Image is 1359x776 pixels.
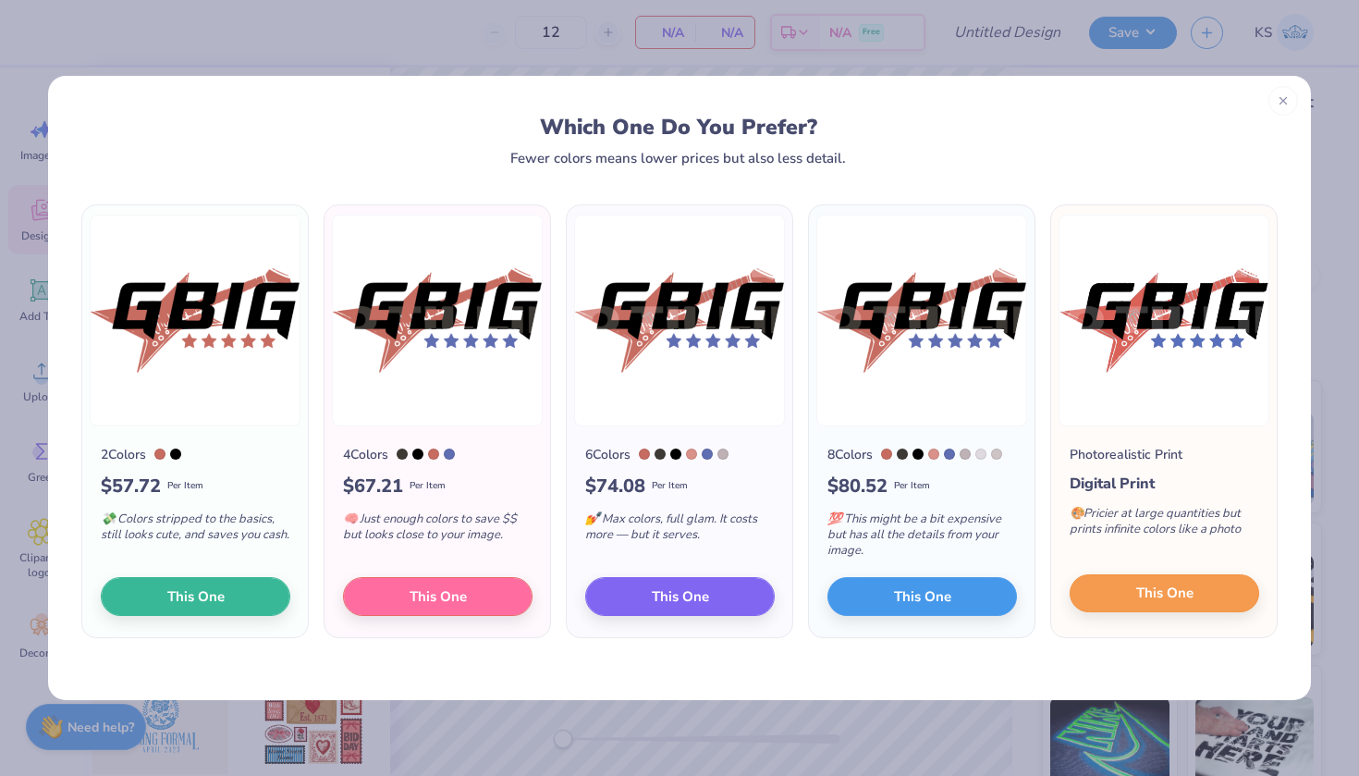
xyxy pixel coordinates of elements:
[585,500,775,561] div: Max colors, full glam. It costs more — but it serves.
[1070,495,1259,556] div: Pricier at large quantities but prints infinite colors like a photo
[397,449,408,460] div: Black 7 C
[1070,445,1182,464] div: Photorealistic Print
[928,449,939,460] div: 7606 C
[881,449,892,460] div: 7607 C
[897,449,908,460] div: Black 7 C
[827,445,873,464] div: 8 Colors
[894,479,930,493] span: Per Item
[101,500,290,561] div: Colors stripped to the basics, still looks cute, and saves you cash.
[510,151,846,166] div: Fewer colors means lower prices but also less detail.
[991,449,1002,460] div: 434 C
[101,511,116,527] span: 💸
[639,449,650,460] div: 7607 C
[975,449,986,460] div: 664 C
[652,585,709,607] span: This One
[585,473,645,500] span: $ 74.08
[670,449,681,460] div: Black
[1070,473,1259,495] div: Digital Print
[101,577,290,616] button: This One
[944,449,955,460] div: 7456 C
[827,577,1017,616] button: This One
[170,449,181,460] div: Black
[574,215,785,426] img: 6 color option
[702,449,713,460] div: 7456 C
[343,445,388,464] div: 4 Colors
[428,449,439,460] div: 7607 C
[444,449,455,460] div: 7456 C
[652,479,688,493] span: Per Item
[343,577,533,616] button: This One
[827,511,842,527] span: 💯
[101,445,146,464] div: 2 Colors
[410,479,446,493] span: Per Item
[343,473,403,500] span: $ 67.21
[816,215,1027,426] img: 8 color option
[1059,215,1269,426] img: Photorealistic preview
[167,585,225,607] span: This One
[894,585,951,607] span: This One
[827,473,888,500] span: $ 80.52
[686,449,697,460] div: 7606 C
[1070,574,1259,613] button: This One
[960,449,971,460] div: 435 C
[343,511,358,527] span: 🧠
[154,449,165,460] div: 7607 C
[332,215,543,426] img: 4 color option
[412,449,423,460] div: Black
[90,215,300,426] img: 2 color option
[585,577,775,616] button: This One
[717,449,728,460] div: 435 C
[101,473,161,500] span: $ 57.72
[585,445,631,464] div: 6 Colors
[655,449,666,460] div: Black 7 C
[410,585,467,607] span: This One
[912,449,924,460] div: Black
[1136,583,1194,604] span: This One
[827,500,1017,577] div: This might be a bit expensive but has all the details from your image.
[99,115,1259,140] div: Which One Do You Prefer?
[167,479,203,493] span: Per Item
[585,511,600,527] span: 💅
[343,500,533,561] div: Just enough colors to save $$ but looks close to your image.
[1070,505,1084,522] span: 🎨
